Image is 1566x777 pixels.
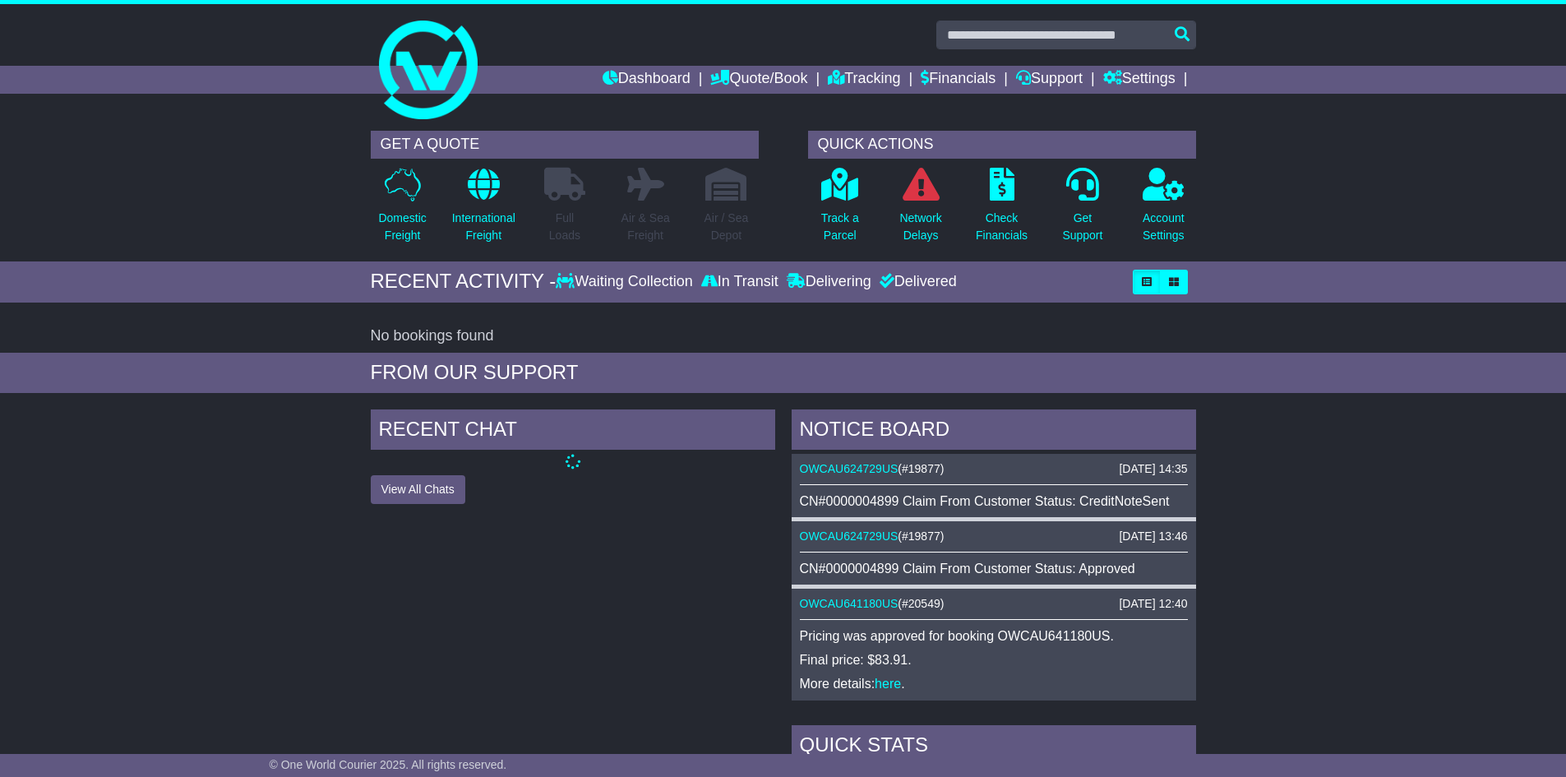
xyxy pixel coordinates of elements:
[371,270,557,294] div: RECENT ACTIVITY -
[800,530,898,543] a: OWCAU624729US
[800,530,1188,543] div: ( )
[378,210,426,244] p: Domestic Freight
[875,677,901,691] a: here
[1143,210,1185,244] p: Account Settings
[1061,167,1103,253] a: GetSupport
[820,167,860,253] a: Track aParcel
[800,652,1188,668] p: Final price: $83.91.
[899,210,941,244] p: Network Delays
[371,327,1196,345] div: No bookings found
[800,676,1188,691] p: More details: .
[800,561,1188,576] div: CN#0000004899 Claim From Customer Status: Approved
[371,361,1196,385] div: FROM OUR SUPPORT
[1142,167,1185,253] a: AccountSettings
[898,167,942,253] a: NetworkDelays
[783,273,875,291] div: Delivering
[800,628,1188,644] p: Pricing was approved for booking OWCAU641180US.
[792,725,1196,770] div: Quick Stats
[1119,530,1187,543] div: [DATE] 13:46
[902,597,940,610] span: #20549
[377,167,427,253] a: DomesticFreight
[875,273,957,291] div: Delivered
[270,758,507,771] span: © One World Courier 2025. All rights reserved.
[921,66,995,94] a: Financials
[792,409,1196,454] div: NOTICE BOARD
[828,66,900,94] a: Tracking
[902,530,940,543] span: #19877
[452,210,515,244] p: International Freight
[1119,462,1187,476] div: [DATE] 14:35
[451,167,516,253] a: InternationalFreight
[1062,210,1102,244] p: Get Support
[902,462,940,475] span: #19877
[800,597,1188,611] div: ( )
[704,210,749,244] p: Air / Sea Depot
[975,167,1028,253] a: CheckFinancials
[1016,66,1083,94] a: Support
[621,210,670,244] p: Air & Sea Freight
[697,273,783,291] div: In Transit
[800,462,1188,476] div: ( )
[556,273,696,291] div: Waiting Collection
[976,210,1028,244] p: Check Financials
[603,66,691,94] a: Dashboard
[710,66,807,94] a: Quote/Book
[1103,66,1176,94] a: Settings
[800,493,1188,509] div: CN#0000004899 Claim From Customer Status: CreditNoteSent
[800,597,898,610] a: OWCAU641180US
[371,409,775,454] div: RECENT CHAT
[821,210,859,244] p: Track a Parcel
[808,131,1196,159] div: QUICK ACTIONS
[371,475,465,504] button: View All Chats
[800,462,898,475] a: OWCAU624729US
[371,131,759,159] div: GET A QUOTE
[544,210,585,244] p: Full Loads
[1119,597,1187,611] div: [DATE] 12:40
